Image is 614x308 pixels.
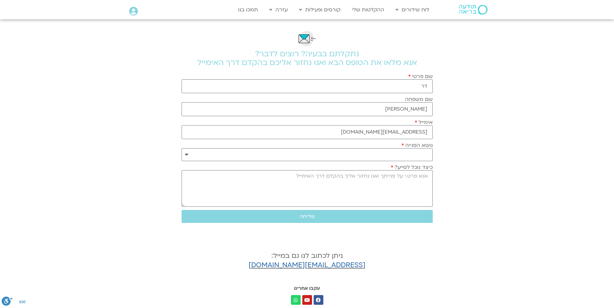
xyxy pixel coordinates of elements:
a: קורסים ופעילות [296,4,344,16]
h3: עקבו אחרינו [185,285,430,291]
form: טופס חדש [182,73,433,226]
a: תמכו בנו [235,4,261,16]
h2: נתקלתם בבעיה? רוצים לדבר? אנא מלאו את הטופס הבא ואנו נחזור אליכם בהקדם דרך האימייל [182,49,433,67]
label: כיצד נוכל לסייע? [391,164,433,170]
input: שם פרטי [182,79,433,93]
a: עזרה [266,4,291,16]
button: שליחה [182,210,433,223]
a: ההקלטות שלי [349,4,387,16]
input: שם משפחה [182,102,433,116]
input: אימייל [182,125,433,139]
label: שם משפחה [405,96,433,102]
img: תודעה בריאה [459,5,487,15]
label: נושא הפנייה [401,142,433,148]
label: שם פרטי [408,73,433,79]
a: [EMAIL_ADDRESS][DOMAIN_NAME] [249,260,365,270]
span: שליחה [299,214,315,219]
a: לוח שידורים [392,4,432,16]
h4: ניתן לכתוב לנו גם במייל: [182,251,433,270]
label: אימייל [415,119,433,125]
